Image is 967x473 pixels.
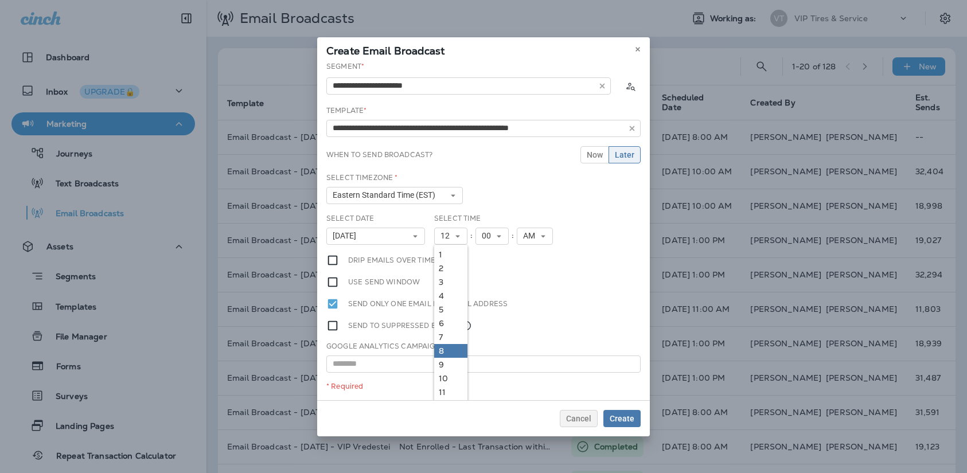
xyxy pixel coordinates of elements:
div: : [509,228,517,245]
span: AM [523,231,540,241]
button: AM [517,228,553,245]
a: 1 [434,248,467,261]
span: Now [587,151,603,159]
div: : [467,228,475,245]
a: 3 [434,275,467,289]
button: Now [580,146,609,163]
label: Select Date [326,214,375,223]
span: Cancel [566,415,591,423]
label: Send only one email per email address [348,298,508,310]
button: 00 [475,228,509,245]
button: [DATE] [326,228,425,245]
div: * Required [326,382,641,391]
label: Send to suppressed emails. [348,319,472,332]
span: Later [615,151,634,159]
label: When to send broadcast? [326,150,432,159]
span: 12 [440,231,454,241]
span: [DATE] [333,231,361,241]
a: 8 [434,344,467,358]
button: Eastern Standard Time (EST) [326,187,463,204]
label: Segment [326,62,364,71]
a: 5 [434,303,467,316]
a: 7 [434,330,467,344]
label: Template [326,106,366,115]
label: Drip emails over time [348,254,435,267]
div: Create Email Broadcast [317,37,650,61]
a: 11 [434,385,467,399]
span: 00 [482,231,496,241]
button: Create [603,410,641,427]
button: Calculate the estimated number of emails to be sent based on selected segment. (This could take a... [620,76,641,96]
button: Cancel [560,410,598,427]
span: Create [610,415,634,423]
a: 6 [434,316,467,330]
label: Use send window [348,276,420,288]
button: Later [609,146,641,163]
label: Select Time [434,214,481,223]
a: 2 [434,261,467,275]
a: 9 [434,358,467,372]
span: Eastern Standard Time (EST) [333,190,440,200]
label: Google Analytics Campaign Title [326,342,461,351]
a: 10 [434,372,467,385]
a: 4 [434,289,467,303]
label: Select Timezone [326,173,397,182]
a: 12 [434,399,467,413]
button: 12 [434,228,467,245]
